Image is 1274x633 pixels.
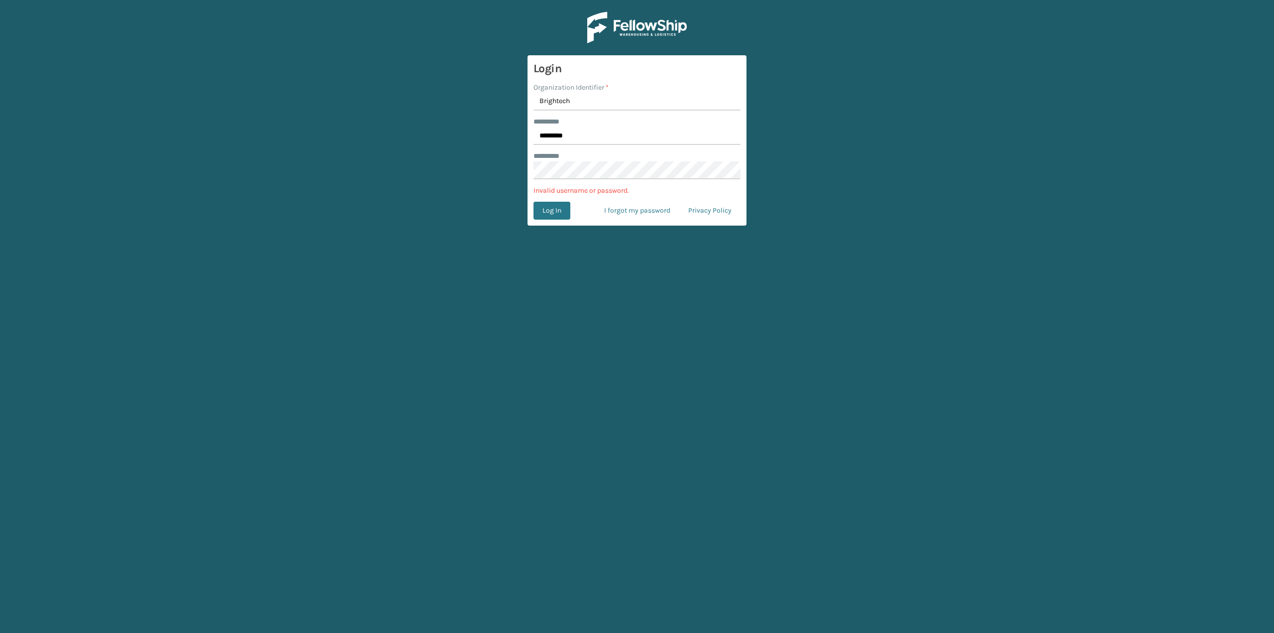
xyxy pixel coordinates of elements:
[587,12,687,43] img: Logo
[595,202,679,220] a: I forgot my password
[533,82,609,93] label: Organization Identifier
[533,202,570,220] button: Log In
[679,202,741,220] a: Privacy Policy
[533,185,741,196] p: Invalid username or password.
[533,61,741,76] h3: Login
